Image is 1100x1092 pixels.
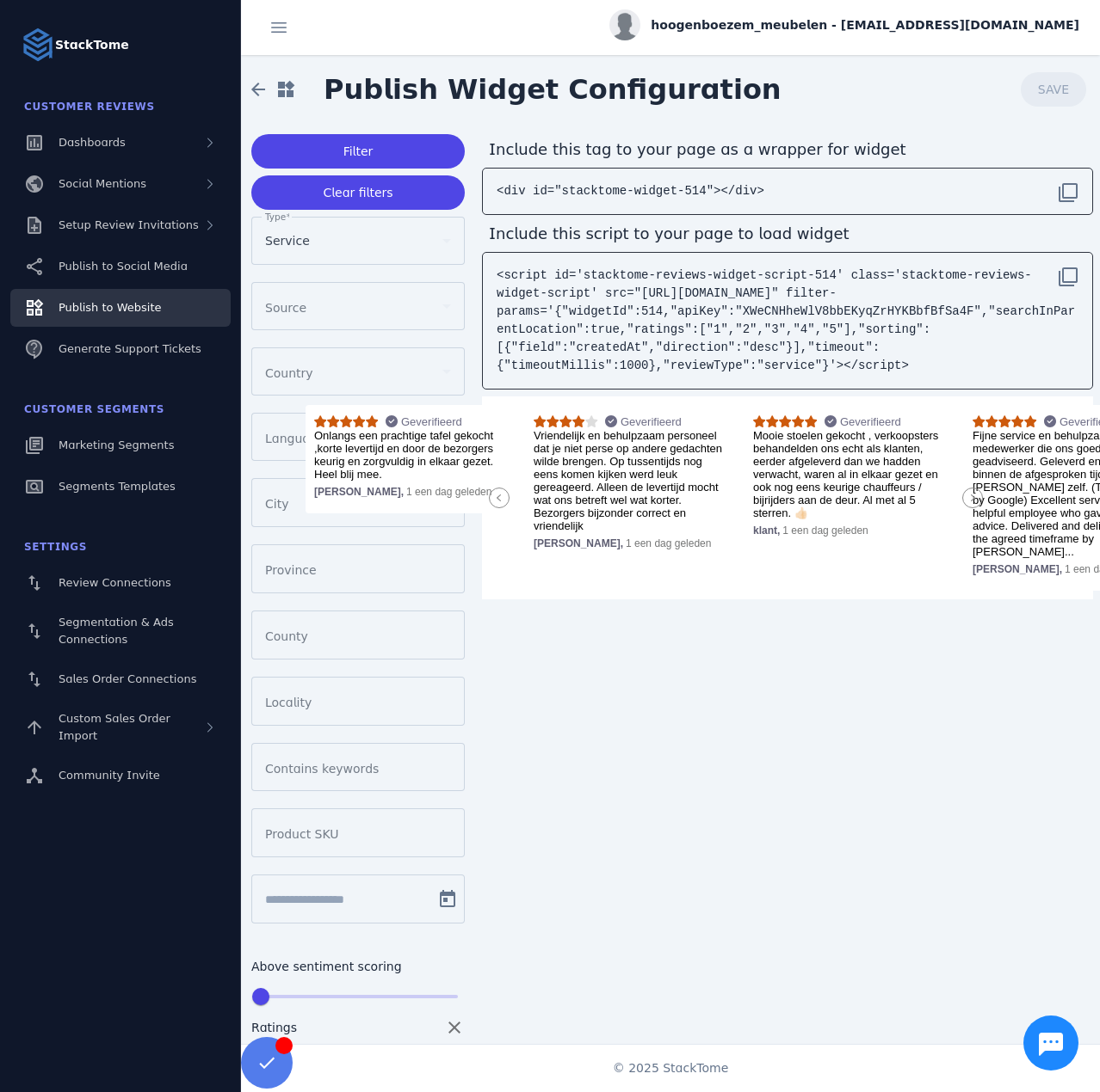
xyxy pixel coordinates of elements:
[10,330,231,368] a: Generate Support Tickets
[59,260,188,273] span: Publish to Social Media
[59,576,171,589] span: Review Connections
[265,827,339,841] mat-label: Product SKU
[59,672,196,685] span: Sales Order Connections
[265,497,288,511] mat-label: City
[310,55,795,124] span: Publish Widget Configuration
[323,187,392,199] span: Clear filters
[265,230,310,251] span: Service
[609,9,1079,40] button: hoogenboezem_meubelen - [EMAIL_ADDRESS][DOMAIN_NAME]
[482,215,1093,252] div: Include this script to your page to load widget
[10,660,231,698] a: Sales Order Connections
[59,616,174,646] span: Segmentation & Ads Connections
[609,9,640,40] img: profile.jpg
[59,301,161,314] span: Publish to Website
[613,1059,729,1077] span: © 2025 StackTome
[265,696,312,709] mat-label: Locality
[10,289,231,327] a: Publish to Website
[265,432,325,445] mat-label: Language
[265,629,308,643] mat-label: County
[10,605,231,657] a: Segmentation & Ads Connections
[430,882,465,917] button: Open calendar
[59,177,146,190] span: Social Mentions
[10,248,231,285] a: Publish to Social Media
[251,175,465,210] button: Clear filters
[251,958,402,976] mat-label: Above sentiment scoring
[24,541,87,553] span: Settings
[251,1019,297,1037] mat-label: Ratings
[10,564,231,602] a: Review Connections
[497,268,1075,372] code: <script id='stacktome-reviews-widget-script-514' class='stacktome-reviews-widget-script' src="[UR...
[265,212,286,222] mat-label: Type
[24,101,155,113] span: Customer Reviews
[651,16,1079,34] span: hoogenboezem_meubelen - [EMAIL_ADDRESS][DOMAIN_NAME]
[275,79,296,100] mat-icon: widgets
[10,757,231,794] a: Community Invite
[10,426,231,464] a: Marketing Segments
[59,218,199,231] span: Setup Review Invitations
[482,131,1093,168] div: Include this tag to your page as a wrapper for widget
[265,762,379,776] mat-label: Contains keywords
[251,134,465,169] button: Filter
[444,1017,465,1038] mat-icon: clear
[265,366,313,380] mat-label: Country
[265,301,306,315] mat-label: Source
[265,563,317,577] mat-label: Province
[24,403,164,415] span: Customer Segments
[497,184,764,198] code: <div id="stacktome-widget-514"></div>
[59,712,170,742] span: Custom Sales Order Import
[59,136,126,149] span: Dashboards
[21,28,55,62] img: Logo image
[10,468,231,506] a: Segments Templates
[59,769,160,782] span: Community Invite
[59,342,201,355] span: Generate Support Tickets
[59,480,176,493] span: Segments Templates
[343,145,374,157] span: Filter
[55,36,129,54] strong: StackTome
[59,439,174,451] span: Marketing Segments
